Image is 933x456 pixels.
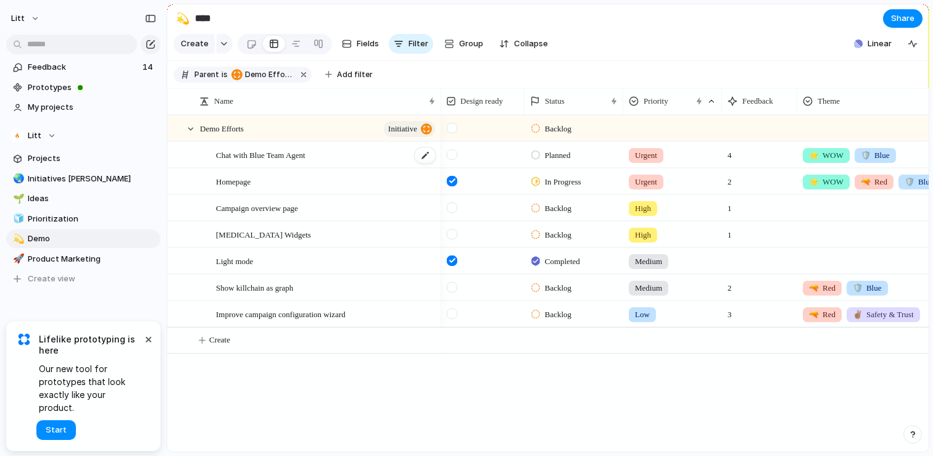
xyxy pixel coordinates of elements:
div: 🌏 [13,172,22,186]
button: initiative [384,121,435,137]
span: Create [209,334,230,346]
button: Start [36,420,76,440]
span: Lifelike prototyping is here [39,334,142,356]
span: Status [545,95,565,107]
div: 🌱 [13,192,22,206]
span: Show killchain as graph [216,280,293,294]
span: Parent [194,69,219,80]
span: Collapse [514,38,548,50]
button: Collapse [494,34,553,54]
span: 🛡️ [861,151,871,160]
span: ⭐️ [809,151,819,160]
span: Red [861,176,887,188]
button: 🧊 [11,213,23,225]
span: Name [214,95,233,107]
button: 🌏 [11,173,23,185]
button: 💫 [173,9,193,28]
span: 2 [723,169,737,188]
span: Planned [545,149,571,162]
span: Completed [545,255,580,268]
span: Fields [357,38,379,50]
span: Product Marketing [28,253,156,265]
span: Feedback [28,61,139,73]
span: Start [46,424,67,436]
span: Demo [28,233,156,245]
span: 3 [723,302,737,321]
a: Prototypes [6,78,160,97]
span: Campaign overview page [216,201,298,215]
span: Ideas [28,193,156,205]
span: Safety & Trust [853,309,914,321]
div: 🧊 [13,212,22,226]
span: WOW [809,149,844,162]
span: Blue [853,282,882,294]
span: 4 [723,143,737,162]
span: Low [635,309,650,321]
div: 🧊Prioritization [6,210,160,228]
button: 🌱 [11,193,23,205]
span: Urgent [635,176,657,188]
a: Feedback14 [6,58,160,77]
span: My projects [28,101,156,114]
button: Litt [6,9,46,28]
span: 14 [143,61,155,73]
button: Filter [389,34,433,54]
a: 🌏Initiatives [PERSON_NAME] [6,170,160,188]
span: Backlog [545,202,571,215]
button: Litt [6,126,160,145]
span: Demo Efforts [200,121,244,135]
span: Projects [28,152,156,165]
button: Create [173,34,215,54]
div: 💫 [176,10,189,27]
span: Improve campaign configuration wizard [216,307,346,321]
div: 🌱Ideas [6,189,160,208]
a: 💫Demo [6,230,160,248]
span: Feedback [742,95,773,107]
span: Homepage [216,174,251,188]
div: 💫 [13,232,22,246]
span: 2 [723,275,737,294]
span: Blue [861,149,890,162]
a: My projects [6,98,160,117]
button: Create view [6,270,160,288]
span: Litt [28,130,41,142]
span: 🔫 [861,177,871,186]
span: Urgent [635,149,657,162]
span: initiative [388,120,417,138]
span: Linear [868,38,892,50]
span: Demo Efforts [245,69,293,80]
span: Group [459,38,483,50]
span: High [635,229,651,241]
span: Theme [818,95,840,107]
span: Medium [635,255,662,268]
span: Prototypes [28,81,156,94]
span: ✌🏽 [853,310,863,319]
button: 💫 [11,233,23,245]
button: Share [883,9,923,28]
button: 🚀 [11,253,23,265]
span: 1 [723,196,737,215]
span: WOW [809,176,844,188]
button: Add filter [318,66,380,83]
span: Filter [408,38,428,50]
span: [MEDICAL_DATA] Widgets [216,227,311,241]
span: Backlog [545,229,571,241]
span: Chat with Blue Team Agent [216,147,305,162]
span: Add filter [337,69,373,80]
button: Fields [337,34,384,54]
button: Linear [849,35,897,53]
a: Projects [6,149,160,168]
span: Share [891,12,914,25]
span: Design ready [460,95,503,107]
span: Medium [635,282,662,294]
button: is [219,68,230,81]
span: Our new tool for prototypes that look exactly like your product. [39,362,142,414]
button: Group [438,34,489,54]
span: Light mode [216,254,253,268]
button: Demo Efforts [229,68,296,81]
span: Demo Efforts [231,69,293,80]
span: Priority [644,95,668,107]
span: Backlog [545,123,571,135]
